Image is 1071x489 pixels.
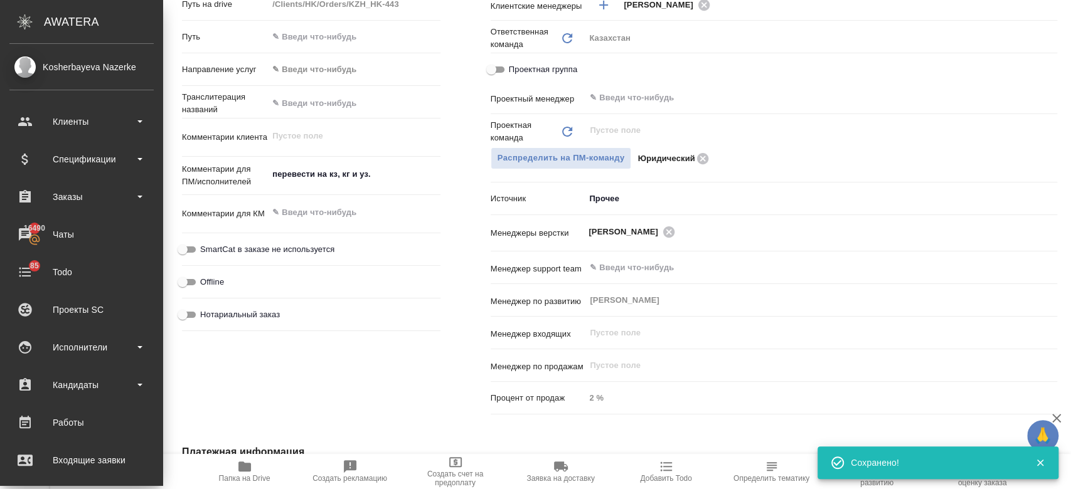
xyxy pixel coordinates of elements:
[1032,423,1053,449] span: 🙏
[491,227,585,239] p: Менеджеры верстки
[719,454,824,489] button: Определить тематику
[1050,231,1053,233] button: Open
[9,150,154,169] div: Спецификации
[1050,97,1053,99] button: Open
[491,147,632,169] button: Распределить на ПМ-команду
[637,152,695,165] p: Юридический
[491,360,585,373] p: Менеджер по продажам
[268,59,440,80] div: ✎ Введи что-нибудь
[589,224,679,239] div: [PERSON_NAME]
[585,389,1057,407] input: Пустое поле
[3,219,160,250] a: 16490Чаты
[410,470,501,487] span: Создать счет на предоплату
[589,123,1028,138] input: Пустое поле
[851,456,1016,469] div: Сохранено!
[182,444,749,460] h4: Платежная информация
[297,454,403,489] button: Создать рекламацию
[491,26,560,51] p: Ответственная команда
[44,9,163,34] div: AWATERA
[589,260,1011,275] input: ✎ Введи что-нибудь
[200,308,280,321] span: Нотариальный заказ
[585,188,1057,209] div: Прочее
[3,256,160,288] a: 85Todo
[272,63,425,76] div: ✎ Введи что-нибудь
[192,454,297,489] button: Папка на Drive
[509,63,577,76] span: Проектная группа
[1027,457,1053,468] button: Закрыть
[9,413,154,432] div: Работы
[200,243,334,256] span: SmartCat в заказе не используется
[1050,266,1053,269] button: Open
[589,226,666,238] span: [PERSON_NAME]
[9,338,154,357] div: Исполнители
[491,93,585,105] p: Проектный менеджер
[3,444,160,476] a: Входящие заявки
[491,392,585,404] p: Процент от продаж
[268,164,440,185] textarea: перевести на кз, кг и уз.
[200,276,224,288] span: Offline
[9,376,154,394] div: Кандидаты
[182,208,268,220] p: Комментарии для КМ
[9,112,154,131] div: Клиенты
[268,28,440,46] input: ✎ Введи что-нибудь
[498,151,625,166] span: Распределить на ПМ-команду
[182,91,268,116] p: Транслитерация названий
[268,94,440,112] input: ✎ Введи что-нибудь
[589,90,1011,105] input: ✎ Введи что-нибудь
[640,474,691,483] span: Добавить Todo
[491,192,585,205] p: Источник
[9,187,154,206] div: Заказы
[9,60,154,74] div: Kosherbayeva Nazerke
[1027,420,1058,451] button: 🙏
[491,295,585,308] p: Менеджер по развитию
[491,119,560,144] p: Проектная команда
[733,474,809,483] span: Определить тематику
[182,131,268,144] p: Комментарии клиента
[9,263,154,281] div: Todo
[9,451,154,470] div: Входящие заявки
[9,225,154,244] div: Чаты
[585,28,1057,49] div: Казахстан
[182,31,268,43] p: Путь
[182,63,268,76] p: Направление услуг
[491,263,585,275] p: Менеджер support team
[16,222,53,234] span: 16490
[23,260,46,272] span: 85
[508,454,614,489] button: Заявка на доставку
[589,325,1028,340] input: Пустое поле
[1050,4,1053,6] button: Open
[589,358,1028,373] input: Пустое поле
[403,454,508,489] button: Создать счет на предоплату
[3,294,160,325] a: Проекты SC
[3,407,160,438] a: Работы
[614,454,719,489] button: Добавить Todo
[9,300,154,319] div: Проекты SC
[526,474,594,483] span: Заявка на доставку
[312,474,387,483] span: Создать рекламацию
[491,328,585,340] p: Менеджер входящих
[219,474,270,483] span: Папка на Drive
[182,163,268,188] p: Комментарии для ПМ/исполнителей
